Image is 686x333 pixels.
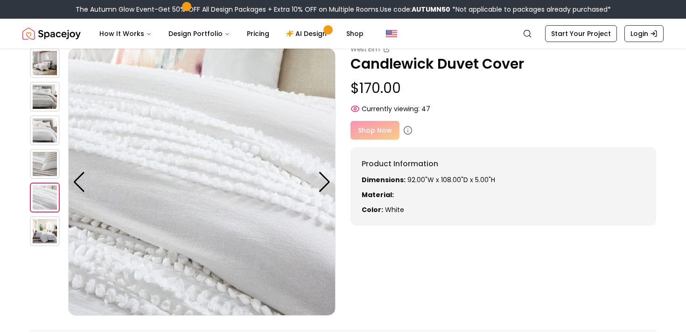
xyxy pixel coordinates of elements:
[30,216,60,246] img: https://storage.googleapis.com/spacejoy-main/assets/5f78bb41c168f9001c38cdd3/product_5_80ledgljjj5h
[362,175,406,184] strong: Dimensions:
[362,104,420,113] span: Currently viewing:
[385,205,404,214] span: white
[362,175,645,184] p: 92.00"W x 108.00"D x 5.00"H
[421,104,430,113] span: 47
[161,24,238,43] button: Design Portfolio
[30,183,60,213] img: https://storage.googleapis.com/spacejoy-main/assets/5f78bb41c168f9001c38cdd3/product_4_b9i6km6eilf7
[279,24,337,43] a: AI Design
[339,24,371,43] a: Shop
[624,25,664,42] a: Login
[362,158,645,170] h6: Product Information
[412,5,450,14] b: AUTUMN50
[30,82,60,112] img: https://storage.googleapis.com/spacejoy-main/assets/5f78bb41c168f9001c38cdd3/product_1_d2f8kkdha2af
[350,80,656,97] p: $170.00
[92,24,371,43] nav: Main
[545,25,617,42] a: Start Your Project
[239,24,277,43] a: Pricing
[362,205,383,214] strong: Color:
[30,149,60,179] img: https://storage.googleapis.com/spacejoy-main/assets/5f78bb41c168f9001c38cdd3/product_3_0bjlk8d76826g
[22,19,664,49] nav: Global
[380,5,450,14] span: Use code:
[30,48,60,78] img: https://storage.googleapis.com/spacejoy-main/assets/5f78bb41c168f9001c38cdd3/product_0_ec7oc5pmg9g
[68,48,336,316] img: https://storage.googleapis.com/spacejoy-main/assets/5f78bb41c168f9001c38cdd3/product_4_b9i6km6eilf7
[76,5,611,14] div: The Autumn Glow Event-Get 50% OFF All Design Packages + Extra 10% OFF on Multiple Rooms.
[350,44,379,54] small: West Elm
[92,24,159,43] button: How It Works
[362,190,394,199] strong: Material:
[386,28,397,39] img: United States
[22,24,81,43] img: Spacejoy Logo
[336,48,603,316] img: https://storage.googleapis.com/spacejoy-main/assets/5f78bb41c168f9001c38cdd3/product_5_80ledgljjj5h
[22,24,81,43] a: Spacejoy
[30,115,60,145] img: https://storage.googleapis.com/spacejoy-main/assets/5f78bb41c168f9001c38cdd3/product_2_fdn488h0had
[350,56,656,72] p: Candlewick Duvet Cover
[450,5,611,14] span: *Not applicable to packages already purchased*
